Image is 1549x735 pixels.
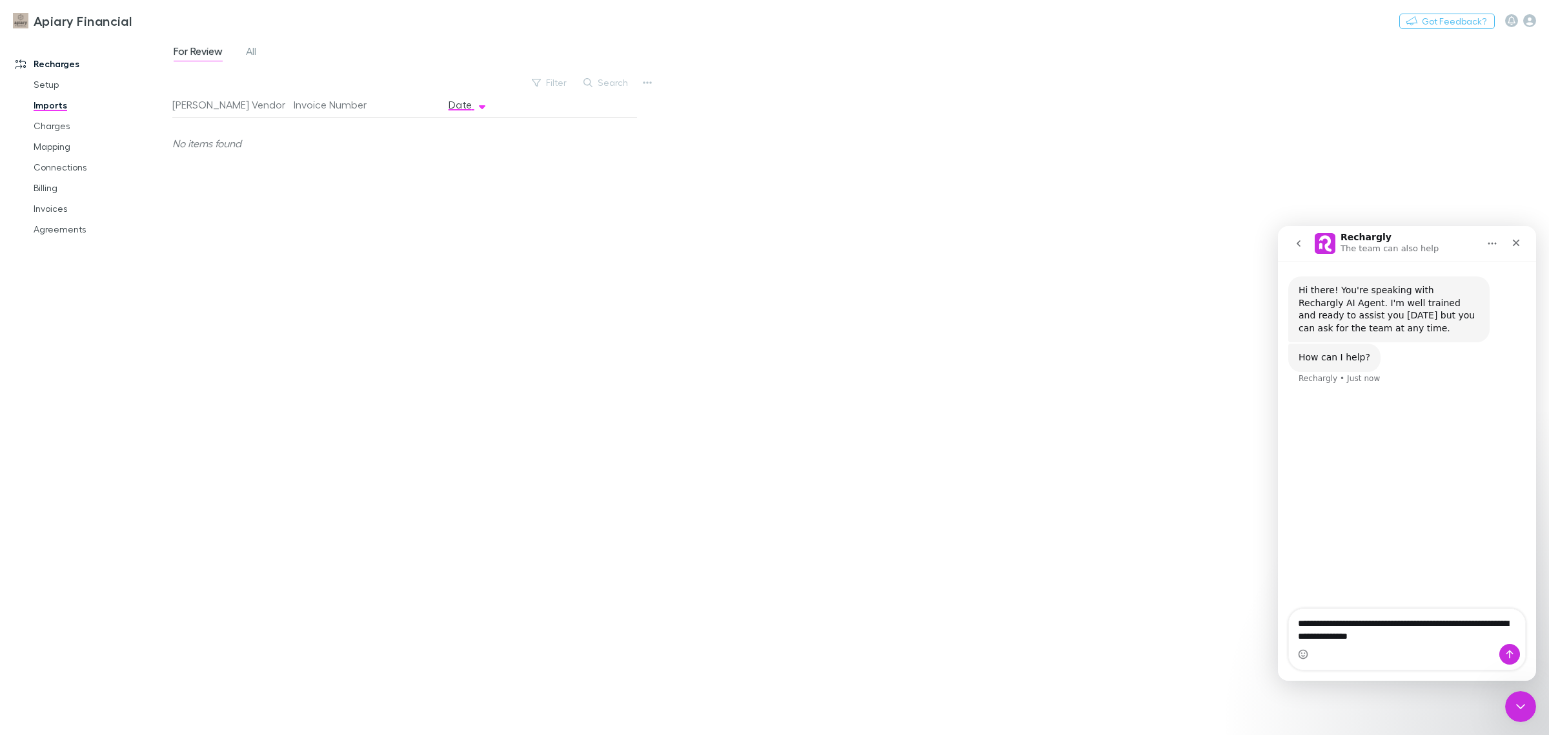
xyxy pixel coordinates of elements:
[577,75,636,90] button: Search
[1399,14,1495,29] button: Got Feedback?
[1505,691,1536,722] iframe: Intercom live chat
[1278,226,1536,681] iframe: Intercom live chat
[172,92,301,118] button: [PERSON_NAME] Vendor
[5,5,139,36] a: Apiary Financial
[21,74,182,95] a: Setup
[13,13,28,28] img: Apiary Financial's Logo
[21,116,182,136] a: Charges
[21,198,182,219] a: Invoices
[525,75,574,90] button: Filter
[449,92,487,118] button: Date
[21,178,182,198] a: Billing
[34,13,132,28] h3: Apiary Financial
[246,45,256,61] span: All
[21,219,182,240] a: Agreements
[294,92,382,118] button: Invoice Number
[21,95,182,116] a: Imports
[21,136,182,157] a: Mapping
[21,157,182,178] a: Connections
[3,54,182,74] a: Recharges
[174,45,223,61] span: For Review
[172,118,627,169] div: No items found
